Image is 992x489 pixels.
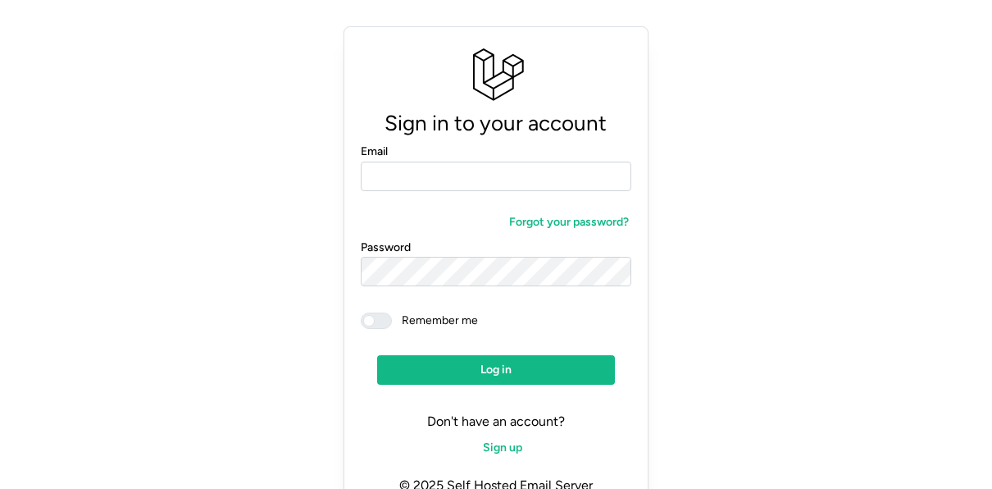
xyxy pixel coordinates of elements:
p: Don't have an account? [361,411,630,432]
label: Password [361,239,411,257]
p: Sign in to your account [361,106,630,141]
label: Email [361,143,388,161]
span: Remember me [392,313,478,329]
a: Sign up [467,433,525,463]
span: Sign up [483,434,522,462]
a: Forgot your password? [494,208,631,237]
button: Log in [377,355,614,385]
span: Forgot your password? [509,208,629,236]
span: Log in [480,356,512,384]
